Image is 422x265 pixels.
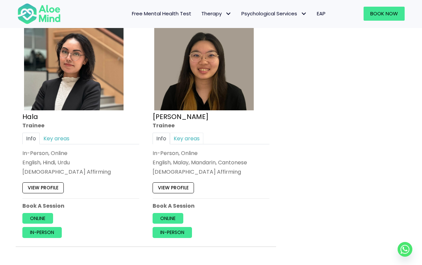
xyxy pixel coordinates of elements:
[364,7,405,21] a: Book Now
[17,3,61,25] img: Aloe mind Logo
[370,10,398,17] span: Book Now
[154,11,254,110] img: Profile – Xin Yi
[241,10,307,17] span: Psychological Services
[22,227,62,238] a: In-person
[317,10,326,17] span: EAP
[22,112,38,121] a: Hala
[299,9,308,19] span: Psychological Services: submenu
[132,10,191,17] span: Free Mental Health Test
[153,202,269,210] p: Book A Session
[153,149,269,157] div: In-Person, Online
[22,168,139,176] div: [DEMOGRAPHIC_DATA] Affirming
[153,159,269,166] p: English, Malay, Mandarin, Cantonese
[22,213,53,224] a: Online
[223,9,233,19] span: Therapy: submenu
[153,112,209,121] a: [PERSON_NAME]
[153,168,269,176] div: [DEMOGRAPHIC_DATA] Affirming
[201,10,231,17] span: Therapy
[196,7,236,21] a: TherapyTherapy: submenu
[153,122,269,129] div: Trainee
[24,11,124,110] img: Hala
[40,133,73,144] a: Key areas
[236,7,312,21] a: Psychological ServicesPsychological Services: submenu
[170,133,203,144] a: Key areas
[153,182,194,193] a: View profile
[22,202,139,210] p: Book A Session
[127,7,196,21] a: Free Mental Health Test
[312,7,331,21] a: EAP
[22,149,139,157] div: In-Person, Online
[22,133,40,144] a: Info
[153,133,170,144] a: Info
[153,227,192,238] a: In-person
[398,242,412,257] a: Whatsapp
[153,213,183,224] a: Online
[22,122,139,129] div: Trainee
[22,159,139,166] p: English, Hindi, Urdu
[22,182,64,193] a: View profile
[69,7,331,21] nav: Menu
